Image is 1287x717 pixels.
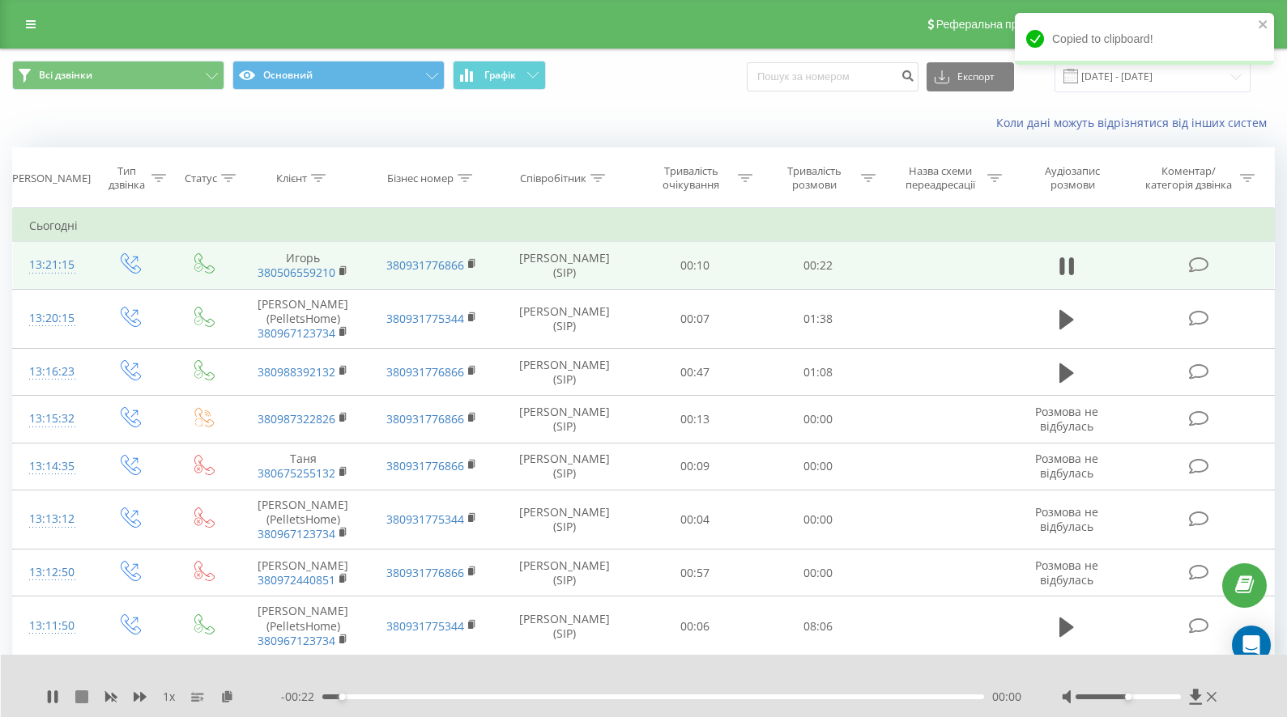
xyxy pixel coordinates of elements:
[1035,404,1098,434] span: Розмова не відбулась
[258,325,335,341] a: 380967123734
[258,572,335,588] a: 380972440851
[1125,694,1131,700] div: Accessibility label
[756,349,880,396] td: 01:08
[1023,164,1123,192] div: Аудіозапис розмови
[747,62,918,91] input: Пошук за номером
[13,210,1275,242] td: Сьогодні
[756,242,880,289] td: 00:22
[633,549,756,596] td: 00:57
[1035,451,1098,481] span: Розмова не відбулась
[387,172,454,185] div: Бізнес номер
[496,549,633,596] td: [PERSON_NAME] (SIP)
[386,257,464,273] a: 380931776866
[9,172,91,185] div: [PERSON_NAME]
[163,689,175,705] span: 1 x
[386,618,464,634] a: 380931775344
[633,596,756,656] td: 00:06
[453,61,546,90] button: Графік
[633,242,756,289] td: 00:10
[185,172,217,185] div: Статус
[386,458,464,473] a: 380931776866
[756,596,880,656] td: 08:06
[771,164,857,192] div: Тривалість розмови
[936,18,1055,31] span: Реферальна програма
[258,633,335,648] a: 380967123734
[258,526,335,541] a: 380967123734
[29,303,75,334] div: 13:20:15
[339,694,345,700] div: Accessibility label
[29,610,75,642] div: 13:11:50
[496,349,633,396] td: [PERSON_NAME] (SIP)
[386,364,464,380] a: 380931776866
[756,549,880,596] td: 00:00
[496,443,633,490] td: [PERSON_NAME] (SIP)
[281,689,322,705] span: - 00:22
[29,557,75,588] div: 13:12:50
[239,596,367,656] td: [PERSON_NAME] (PelletsHome)
[633,289,756,349] td: 00:07
[258,364,335,380] a: 380988392132
[996,115,1275,130] a: Коли дані можуть відрізнятися вiд інших систем
[496,596,633,656] td: [PERSON_NAME] (SIP)
[496,289,633,349] td: [PERSON_NAME] (SIP)
[239,289,367,349] td: [PERSON_NAME] (PelletsHome)
[232,61,445,90] button: Основний
[239,490,367,549] td: [PERSON_NAME] (PelletsHome)
[386,565,464,580] a: 380931776866
[29,249,75,281] div: 13:21:15
[39,69,92,82] span: Всі дзвінки
[520,172,586,185] div: Співробітник
[648,164,734,192] div: Тривалість очікування
[633,349,756,396] td: 00:47
[927,62,1014,91] button: Експорт
[633,396,756,443] td: 00:13
[258,411,335,426] a: 380987322826
[1258,18,1269,33] button: close
[29,403,75,435] div: 13:15:32
[633,490,756,549] td: 00:04
[1232,626,1271,664] div: Open Intercom Messenger
[29,451,75,482] div: 13:14:35
[1141,164,1236,192] div: Коментар/категорія дзвінка
[386,511,464,527] a: 380931775344
[12,61,224,90] button: Всі дзвінки
[258,465,335,481] a: 380675255132
[239,443,367,490] td: Таня
[386,411,464,426] a: 380931776866
[1035,558,1098,588] span: Розмова не відбулась
[756,289,880,349] td: 01:38
[1035,504,1098,534] span: Розмова не відбулась
[633,443,756,490] td: 00:09
[29,503,75,535] div: 13:13:12
[276,172,307,185] div: Клієнт
[106,164,147,192] div: Тип дзвінка
[496,396,633,443] td: [PERSON_NAME] (SIP)
[992,689,1021,705] span: 00:00
[386,311,464,326] a: 380931775344
[258,265,335,280] a: 380506559210
[1015,13,1274,65] div: Copied to clipboard!
[239,549,367,596] td: [PERSON_NAME]
[897,164,983,192] div: Назва схеми переадресації
[29,356,75,388] div: 13:16:23
[756,443,880,490] td: 00:00
[756,396,880,443] td: 00:00
[756,490,880,549] td: 00:00
[239,242,367,289] td: Игорь
[484,70,516,81] span: Графік
[496,242,633,289] td: [PERSON_NAME] (SIP)
[496,490,633,549] td: [PERSON_NAME] (SIP)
